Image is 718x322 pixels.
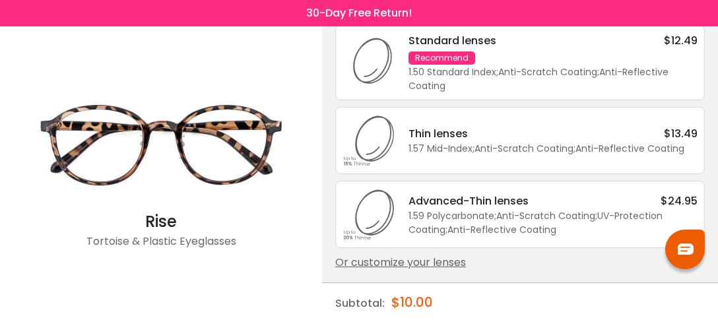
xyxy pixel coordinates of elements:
[494,209,496,222] span: ;
[473,142,474,155] span: ;
[408,51,475,65] div: Recommend
[573,142,575,155] span: ;
[29,78,293,210] img: Tortoise Rise - Plastic Eyeglasses
[595,209,597,222] span: ;
[661,193,698,209] div: $24.95
[678,243,694,255] img: chat
[391,283,433,321] div: $10.00
[408,209,698,237] div: 1.59 Polycarbonate Anti-Scratch Coating UV-Protection Coating Anti-Reflective Coating
[597,65,599,79] span: ;
[29,210,293,234] div: Rise
[29,234,293,260] div: Tortoise & Plastic Eyeglasses
[408,125,468,142] div: Thin lenses
[408,65,698,93] div: 1.50 Standard Index Anti-Scratch Coating Anti-Reflective Coating
[408,193,529,209] div: Advanced-Thin lenses
[496,65,498,79] span: ;
[408,142,698,156] div: 1.57 Mid-Index Anti-Scratch Coating Anti-Reflective Coating
[408,32,496,49] div: Standard lenses
[445,223,447,236] span: ;
[664,125,698,142] div: $13.49
[664,32,698,49] div: $12.49
[335,255,705,271] div: Or customize your lenses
